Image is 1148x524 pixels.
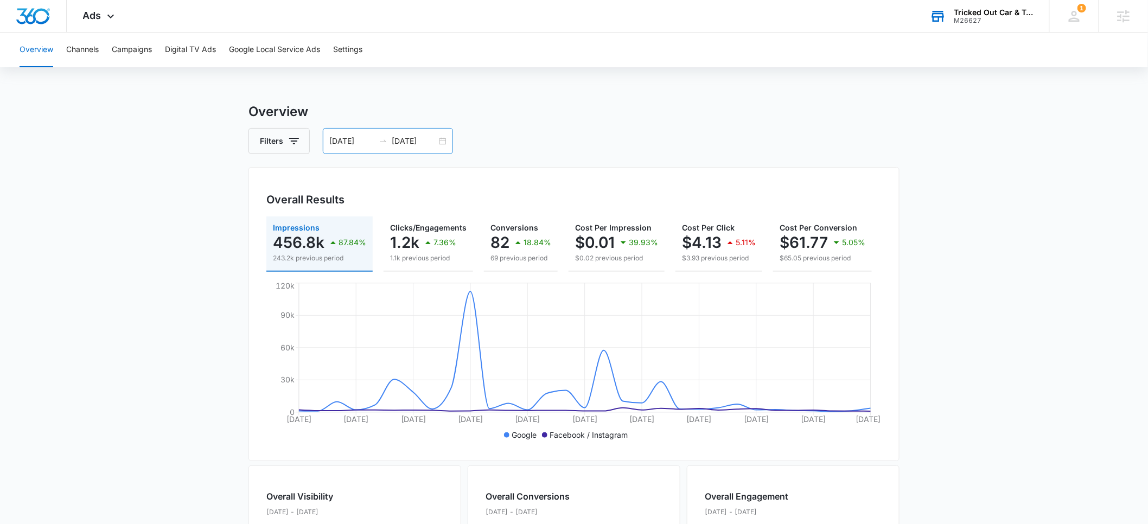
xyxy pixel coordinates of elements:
[780,234,828,251] p: $61.77
[290,407,295,417] tspan: 0
[842,239,865,246] p: 5.05%
[390,253,467,263] p: 1.1k previous period
[276,281,295,290] tspan: 120k
[343,414,368,424] tspan: [DATE]
[333,33,362,67] button: Settings
[273,234,324,251] p: 456.8k
[83,10,101,21] span: Ads
[954,8,1034,17] div: account name
[401,414,426,424] tspan: [DATE]
[379,137,387,145] span: to
[575,234,615,251] p: $0.01
[575,223,652,232] span: Cost Per Impression
[629,414,654,424] tspan: [DATE]
[512,429,537,440] p: Google
[490,253,551,263] p: 69 previous period
[490,234,509,251] p: 82
[550,429,628,440] p: Facebook / Instagram
[286,414,311,424] tspan: [DATE]
[273,223,320,232] span: Impressions
[744,414,769,424] tspan: [DATE]
[280,343,295,352] tspan: 60k
[486,507,570,517] p: [DATE] - [DATE]
[458,414,483,424] tspan: [DATE]
[66,33,99,67] button: Channels
[266,507,373,517] p: [DATE] - [DATE]
[629,239,658,246] p: 39.93%
[682,234,722,251] p: $4.13
[112,33,152,67] button: Campaigns
[705,490,788,503] h2: Overall Engagement
[390,223,467,232] span: Clicks/Engagements
[687,414,712,424] tspan: [DATE]
[280,375,295,384] tspan: 30k
[229,33,320,67] button: Google Local Service Ads
[705,507,788,517] p: [DATE] - [DATE]
[1077,4,1086,12] div: notifications count
[266,191,345,208] h3: Overall Results
[392,135,437,147] input: End date
[248,102,900,122] h3: Overview
[339,239,366,246] p: 87.84%
[682,253,756,263] p: $3.93 previous period
[801,414,826,424] tspan: [DATE]
[486,490,570,503] h2: Overall Conversions
[524,239,551,246] p: 18.84%
[490,223,538,232] span: Conversions
[572,414,597,424] tspan: [DATE]
[390,234,419,251] p: 1.2k
[433,239,456,246] p: 7.36%
[165,33,216,67] button: Digital TV Ads
[575,253,658,263] p: $0.02 previous period
[780,223,857,232] span: Cost Per Conversion
[780,253,865,263] p: $65.05 previous period
[1077,4,1086,12] span: 1
[515,414,540,424] tspan: [DATE]
[329,135,374,147] input: Start date
[273,253,366,263] p: 243.2k previous period
[682,223,735,232] span: Cost Per Click
[20,33,53,67] button: Overview
[248,128,310,154] button: Filters
[856,414,881,424] tspan: [DATE]
[280,310,295,319] tspan: 90k
[736,239,756,246] p: 5.11%
[266,490,373,503] h2: Overall Visibility
[379,137,387,145] span: swap-right
[954,17,1034,24] div: account id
